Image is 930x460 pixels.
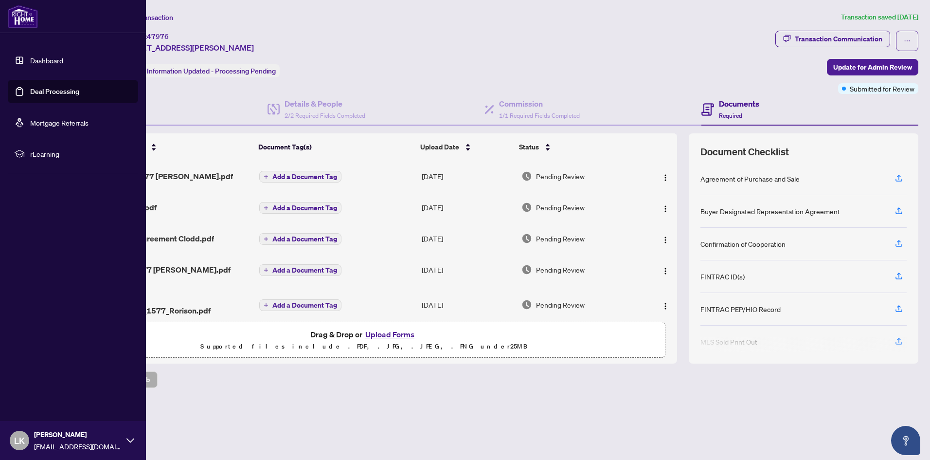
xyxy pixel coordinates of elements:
a: Deal Processing [30,87,79,96]
img: Document Status [521,171,532,182]
button: Open asap [891,426,920,455]
span: Required [719,112,742,119]
th: Upload Date [416,133,516,161]
span: Completed Amendment_1577_Rorison.pdf [98,293,251,316]
span: Form 635 1577 [PERSON_NAME].pdf [98,170,233,182]
span: Document Checklist [700,145,789,159]
img: Logo [662,267,669,275]
div: Confirmation of Cooperation [700,239,786,249]
span: Add a Document Tag [272,204,337,211]
button: Add a Document Tag [259,299,341,311]
span: Information Updated - Processing Pending [147,67,276,75]
div: Buyer Designated Representation Agreement [700,206,840,217]
button: Add a Document Tag [259,170,341,183]
span: plus [264,303,268,308]
img: Document Status [521,233,532,244]
th: Document Tag(s) [254,133,416,161]
a: Dashboard [30,56,63,65]
img: Document Status [521,299,532,310]
span: [EMAIL_ADDRESS][DOMAIN_NAME] [34,441,122,452]
td: [DATE] [418,285,518,324]
button: Logo [658,200,673,215]
button: Add a Document Tag [259,233,341,245]
button: Logo [658,231,673,246]
div: FINTRAC ID(s) [700,271,745,282]
span: Buyer Rep Agreement Clodd.pdf [98,233,214,244]
button: Logo [658,262,673,277]
span: 2/2 Required Fields Completed [285,112,365,119]
span: ellipsis [904,37,911,44]
span: Pending Review [536,299,585,310]
span: 1/1 Required Fields Completed [499,112,580,119]
h4: Commission [499,98,580,110]
button: Transaction Communication [775,31,890,47]
img: logo [8,5,38,28]
span: Submitted for Review [850,83,914,94]
button: Add a Document Tag [259,171,341,183]
span: rLearning [30,148,131,159]
span: Add a Document Tag [272,302,337,309]
h4: Details & People [285,98,365,110]
span: Add a Document Tag [272,173,337,180]
span: [STREET_ADDRESS][PERSON_NAME] [121,42,254,54]
span: Status [519,142,539,152]
div: FINTRAC PEP/HIO Record [700,304,781,314]
span: Upload Date [420,142,459,152]
div: Agreement of Purchase and Sale [700,173,800,184]
span: Pending Review [536,233,585,244]
th: (11) File Name [94,133,255,161]
span: Add a Document Tag [272,267,337,274]
img: Document Status [521,264,532,275]
a: Mortgage Referrals [30,118,89,127]
span: Pending Review [536,202,585,213]
img: Logo [662,302,669,310]
td: [DATE] [418,161,518,192]
button: Add a Document Tag [259,202,341,214]
span: plus [264,268,268,273]
td: [DATE] [418,223,518,254]
span: plus [264,237,268,241]
span: Pending Review [536,264,585,275]
span: plus [264,174,268,179]
button: Update for Admin Review [827,59,918,75]
span: View Transaction [121,13,173,22]
img: Logo [662,236,669,244]
div: Transaction Communication [795,31,882,47]
div: Status: [121,64,280,77]
span: Pending Review [536,171,585,182]
img: Logo [662,205,669,213]
td: [DATE] [418,254,518,285]
h4: Documents [719,98,759,110]
button: Logo [658,168,673,184]
img: Document Status [521,202,532,213]
span: Update for Admin Review [833,59,912,75]
span: MLS sold 1577 [PERSON_NAME].pdf [98,264,231,276]
img: Logo [662,174,669,182]
button: Logo [658,297,673,313]
span: Drag & Drop orUpload FormsSupported files include .PDF, .JPG, .JPEG, .PNG under25MB [63,322,665,358]
button: Upload Forms [362,328,417,341]
button: Add a Document Tag [259,264,341,276]
th: Status [515,133,639,161]
button: Add a Document Tag [259,202,341,214]
button: Add a Document Tag [259,233,341,245]
span: Add a Document Tag [272,236,337,242]
article: Transaction saved [DATE] [841,12,918,23]
td: [DATE] [418,192,518,223]
span: 47976 [147,32,169,41]
span: [PERSON_NAME] [34,429,122,440]
span: plus [264,205,268,210]
span: LK [14,434,25,447]
span: Drag & Drop or [310,328,417,341]
p: Supported files include .PDF, .JPG, .JPEG, .PNG under 25 MB [69,341,659,352]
